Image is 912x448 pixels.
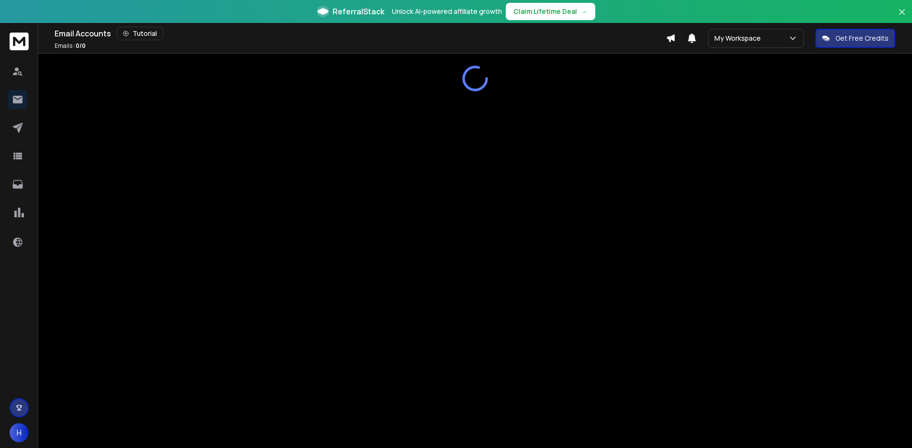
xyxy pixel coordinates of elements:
button: Get Free Credits [815,29,895,48]
span: 0 / 0 [76,42,86,50]
button: H [10,423,29,442]
button: Claim Lifetime Deal→ [506,3,595,20]
button: Tutorial [117,27,163,40]
span: ReferralStack [333,6,384,17]
span: → [581,7,588,16]
div: Email Accounts [55,27,666,40]
p: My Workspace [714,34,765,43]
button: Close banner [896,6,908,29]
p: Get Free Credits [835,34,889,43]
p: Unlock AI-powered affiliate growth [392,7,502,16]
p: Emails : [55,42,86,50]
